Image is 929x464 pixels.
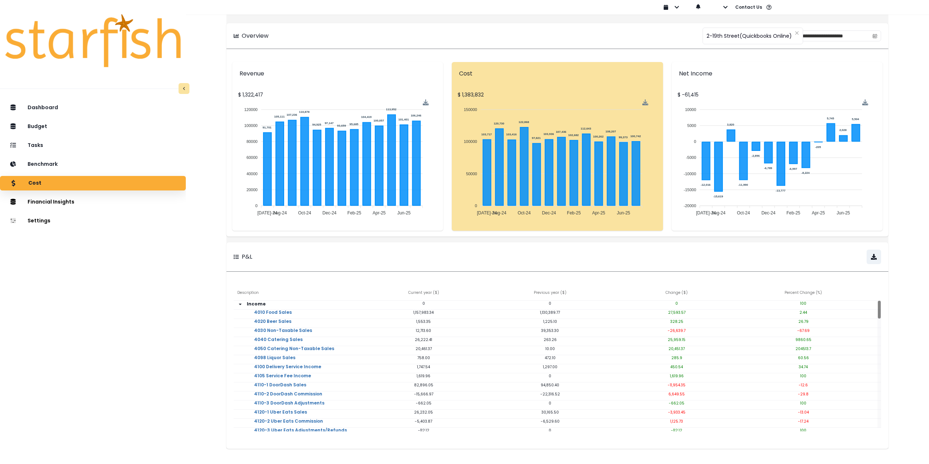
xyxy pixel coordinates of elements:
[696,210,716,215] tspan: [DATE]-24
[464,107,477,112] tspan: 150000
[360,328,487,333] p: 12,713.60
[248,364,327,379] a: 4100 Delivery Service Income
[360,382,487,388] p: 82,896.05
[487,346,614,352] p: 10.00
[687,123,696,128] tspan: 5000
[248,382,312,397] a: 4110-1 DoorDash Sales
[613,301,740,306] p: 0
[613,346,740,352] p: 20,451.37
[613,328,740,333] p: -26,639.7
[740,373,867,379] p: 100
[786,210,800,215] tspan: Feb-25
[360,301,487,306] p: 0
[360,364,487,370] p: 1,747.54
[246,139,258,144] tspan: 80000
[397,210,411,215] tspan: Jun-25
[28,180,41,186] p: Cost
[464,139,477,144] tspan: 100000
[684,172,696,176] tspan: -10000
[360,346,487,352] p: 20,461.37
[246,155,258,160] tspan: 60000
[567,210,581,215] tspan: Feb-25
[613,382,740,388] p: -11,954.35
[487,301,614,306] p: 0
[248,355,301,370] a: 4098 Liquor Sales
[707,28,792,44] span: 2-19th Street(Quickbooks Online)
[487,337,614,342] p: 263.26
[360,428,487,433] p: -112.12
[242,32,269,40] p: Overview
[740,319,867,324] p: 26.79
[836,210,850,215] tspan: Jun-25
[487,391,614,397] p: -22,316.52
[360,419,487,424] p: -5,403.87
[257,210,277,215] tspan: [DATE]-24
[237,301,243,307] span: arrow down
[248,337,308,352] a: 4040 Catering Sales
[242,252,252,261] p: P&L
[246,188,258,192] tspan: 20000
[613,391,740,397] p: 6,649.55
[740,328,867,333] p: -67.69
[298,210,311,215] tspan: Oct-24
[613,428,740,433] p: -112.12
[248,428,353,442] a: 4120-3 Uber Eats Adjustments/Refunds
[740,391,867,397] p: -29.8
[458,91,657,99] p: $ 1,383,832
[360,355,487,361] p: 758.00
[740,355,867,361] p: 60.56
[694,139,696,144] tspan: 0
[248,319,297,333] a: 4020 Beer Sales
[248,410,313,424] a: 4120-1 Uber Eats Sales
[248,391,328,406] a: 4110-2 DoorDash Commission
[360,410,487,415] p: 26,232.05
[477,210,497,215] tspan: [DATE]-24
[740,346,867,352] p: 204513.7
[255,204,258,208] tspan: 0
[244,123,258,128] tspan: 100000
[740,286,867,301] div: Percent Change (%)
[273,210,287,215] tspan: Aug-24
[492,210,507,215] tspan: Aug-24
[685,107,696,112] tspan: 10000
[487,401,614,406] p: 0
[761,210,775,215] tspan: Dec-24
[613,401,740,406] p: -662.05
[487,373,614,379] p: 0
[240,69,436,78] p: Revenue
[360,373,487,379] p: 1,619.96
[247,301,266,307] strong: Income
[613,286,740,301] div: Change ( $ )
[360,286,487,301] div: Current year ( $ )
[613,419,740,424] p: 1,125.73
[740,401,867,406] p: 100
[542,210,556,215] tspan: Dec-24
[248,401,330,415] a: 4110-3 DoorDash Adjustments
[613,310,740,315] p: 27,593.57
[475,204,477,208] tspan: 0
[466,172,477,176] tspan: 50000
[244,107,258,112] tspan: 120000
[862,99,868,106] div: Menu
[518,210,531,215] tspan: Oct-24
[459,69,655,78] p: Cost
[740,419,867,424] p: -17.24
[360,337,487,342] p: 26,222.41
[360,310,487,315] p: 1,157,983.34
[28,123,47,130] p: Budget
[238,91,437,99] p: $ 1,322,417
[360,319,487,324] p: 1,553.35
[248,373,317,388] a: 4105 Service Fee Income
[740,382,867,388] p: -12.6
[613,355,740,361] p: 285.9
[360,401,487,406] p: -662.05
[28,104,58,111] p: Dashboard
[487,364,614,370] p: 1,297.00
[613,364,740,370] p: 450.54
[28,142,43,148] p: Tasks
[234,286,360,301] div: Description
[613,319,740,324] p: 328.25
[487,286,614,301] div: Previous year ( $ )
[487,355,614,361] p: 472.10
[678,91,877,99] p: $ -61,415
